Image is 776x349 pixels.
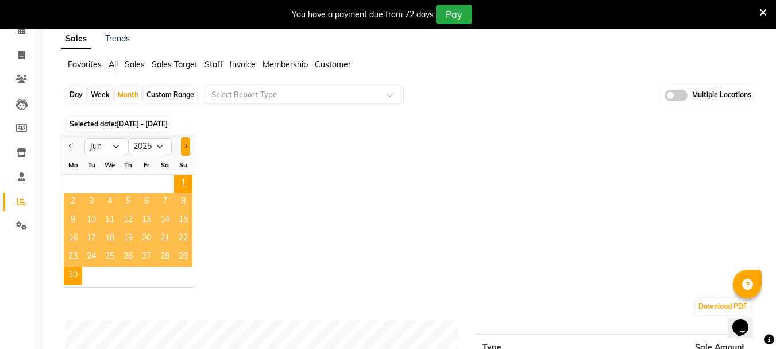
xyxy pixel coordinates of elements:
div: Tu [82,156,101,174]
div: Mo [64,156,82,174]
span: 29 [174,248,192,267]
select: Select month [84,138,128,155]
span: 3 [82,193,101,212]
div: Friday, June 27, 2025 [137,248,156,267]
div: Wednesday, June 11, 2025 [101,212,119,230]
span: 16 [64,230,82,248]
span: 4 [101,193,119,212]
div: Tuesday, June 10, 2025 [82,212,101,230]
span: 26 [119,248,137,267]
span: [DATE] - [DATE] [117,120,168,128]
span: 5 [119,193,137,212]
span: 25 [101,248,119,267]
div: Saturday, June 21, 2025 [156,230,174,248]
div: Sunday, June 15, 2025 [174,212,192,230]
div: Saturday, June 28, 2025 [156,248,174,267]
span: All [109,59,118,70]
span: 19 [119,230,137,248]
div: Monday, June 30, 2025 [64,267,82,285]
span: 11 [101,212,119,230]
span: Staff [204,59,223,70]
div: Tuesday, June 24, 2025 [82,248,101,267]
div: Fr [137,156,156,174]
div: Day [67,87,86,103]
div: Wednesday, June 18, 2025 [101,230,119,248]
iframe: chat widget [728,303,765,338]
div: Saturday, June 14, 2025 [156,212,174,230]
div: Sunday, June 29, 2025 [174,248,192,267]
div: Wednesday, June 25, 2025 [101,248,119,267]
a: Trends [105,33,130,44]
span: 22 [174,230,192,248]
div: Sunday, June 22, 2025 [174,230,192,248]
div: Sunday, June 1, 2025 [174,175,192,193]
span: 8 [174,193,192,212]
span: 17 [82,230,101,248]
span: Customer [315,59,351,70]
button: Next month [181,137,190,156]
select: Select year [128,138,172,155]
span: Invoice [230,59,256,70]
div: Sa [156,156,174,174]
div: We [101,156,119,174]
div: Thursday, June 5, 2025 [119,193,137,212]
span: 18 [101,230,119,248]
span: 23 [64,248,82,267]
span: Membership [262,59,308,70]
span: 9 [64,212,82,230]
span: 10 [82,212,101,230]
div: Monday, June 9, 2025 [64,212,82,230]
button: Pay [436,5,472,24]
span: 24 [82,248,101,267]
div: Thursday, June 26, 2025 [119,248,137,267]
span: 2 [64,193,82,212]
span: 1 [174,175,192,193]
span: 13 [137,212,156,230]
div: Thursday, June 12, 2025 [119,212,137,230]
div: Custom Range [144,87,197,103]
div: Thursday, June 19, 2025 [119,230,137,248]
div: You have a payment due from 72 days [292,9,434,21]
span: 14 [156,212,174,230]
div: Month [115,87,141,103]
div: Friday, June 13, 2025 [137,212,156,230]
div: Friday, June 20, 2025 [137,230,156,248]
div: Monday, June 2, 2025 [64,193,82,212]
span: Sales [125,59,145,70]
div: Saturday, June 7, 2025 [156,193,174,212]
div: Monday, June 16, 2025 [64,230,82,248]
span: 30 [64,267,82,285]
span: 15 [174,212,192,230]
span: 7 [156,193,174,212]
div: Su [174,156,192,174]
div: Tuesday, June 17, 2025 [82,230,101,248]
div: Wednesday, June 4, 2025 [101,193,119,212]
a: Sales [61,29,91,49]
span: 27 [137,248,156,267]
span: Selected date: [67,117,171,131]
div: Monday, June 23, 2025 [64,248,82,267]
span: 20 [137,230,156,248]
div: Week [88,87,113,103]
span: Favorites [68,59,102,70]
div: Th [119,156,137,174]
div: Tuesday, June 3, 2025 [82,193,101,212]
span: 28 [156,248,174,267]
button: Download PDF [696,298,750,315]
span: Sales Target [152,59,198,70]
span: 12 [119,212,137,230]
div: Sunday, June 8, 2025 [174,193,192,212]
button: Previous month [66,137,75,156]
span: 21 [156,230,174,248]
div: Friday, June 6, 2025 [137,193,156,212]
span: 6 [137,193,156,212]
span: Multiple Locations [692,90,751,101]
